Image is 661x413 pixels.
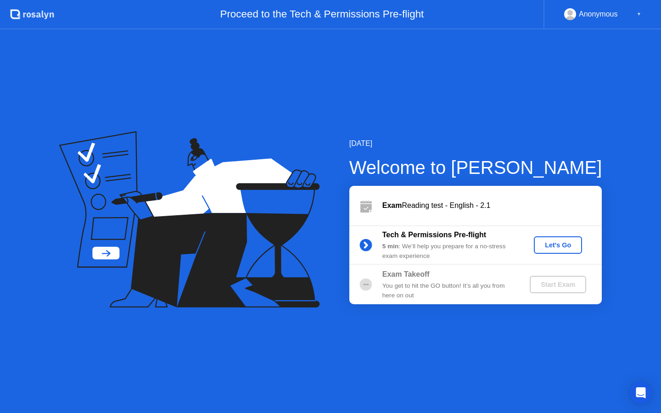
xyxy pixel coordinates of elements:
b: 5 min [382,243,399,250]
div: Anonymous [579,8,618,20]
div: Open Intercom Messenger [630,382,652,404]
div: Reading test - English - 2.1 [382,200,602,211]
div: Start Exam [533,281,583,288]
b: Exam [382,201,402,209]
b: Exam Takeoff [382,270,430,278]
div: Let's Go [538,241,578,249]
div: : We’ll help you prepare for a no-stress exam experience [382,242,515,261]
div: ▼ [637,8,641,20]
div: [DATE] [349,138,602,149]
b: Tech & Permissions Pre-flight [382,231,486,239]
button: Let's Go [534,236,582,254]
button: Start Exam [530,276,586,293]
div: You get to hit the GO button! It’s all you from here on out [382,281,515,300]
div: Welcome to [PERSON_NAME] [349,154,602,181]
